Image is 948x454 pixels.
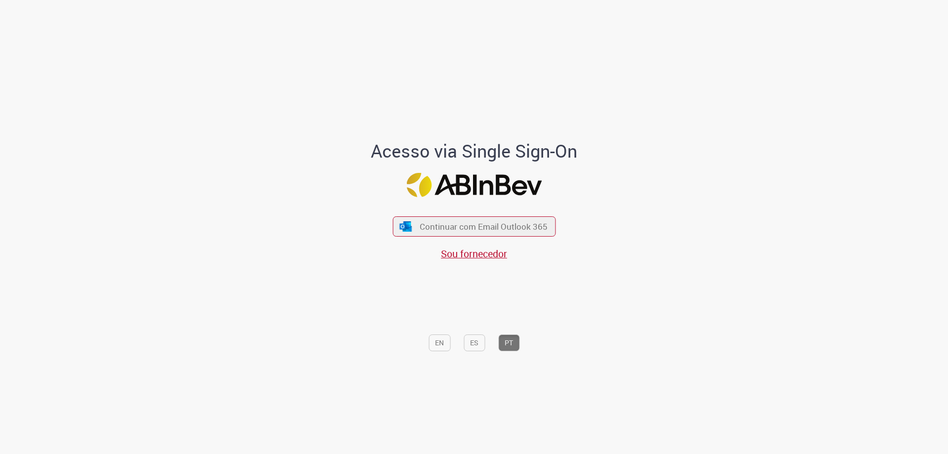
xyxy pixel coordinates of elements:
button: ícone Azure/Microsoft 360 Continuar com Email Outlook 365 [393,216,555,237]
img: ícone Azure/Microsoft 360 [399,221,413,232]
button: EN [429,334,450,351]
img: Logo ABInBev [406,173,542,197]
h1: Acesso via Single Sign-On [337,141,611,161]
a: Sou fornecedor [441,247,507,260]
button: ES [464,334,485,351]
button: PT [498,334,519,351]
span: Continuar com Email Outlook 365 [420,221,548,232]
